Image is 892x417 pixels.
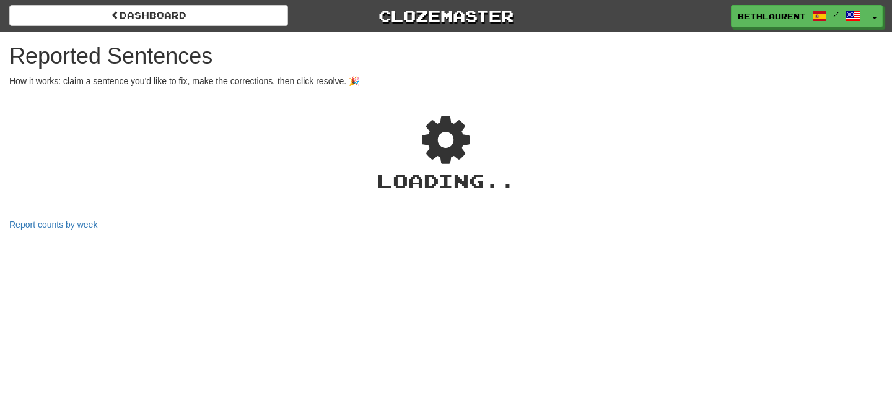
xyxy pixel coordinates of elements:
span: Bethlaurent [738,11,806,22]
h1: Reported Sentences [9,44,883,69]
span: / [833,10,839,19]
a: Bethlaurent / [731,5,867,27]
a: Clozemaster [307,5,585,27]
a: Dashboard [9,5,288,26]
div: Loading .. [9,168,883,194]
a: Report counts by week [9,220,97,230]
p: How it works: claim a sentence you'd like to fix, make the corrections, then click resolve. 🎉 [9,75,883,87]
